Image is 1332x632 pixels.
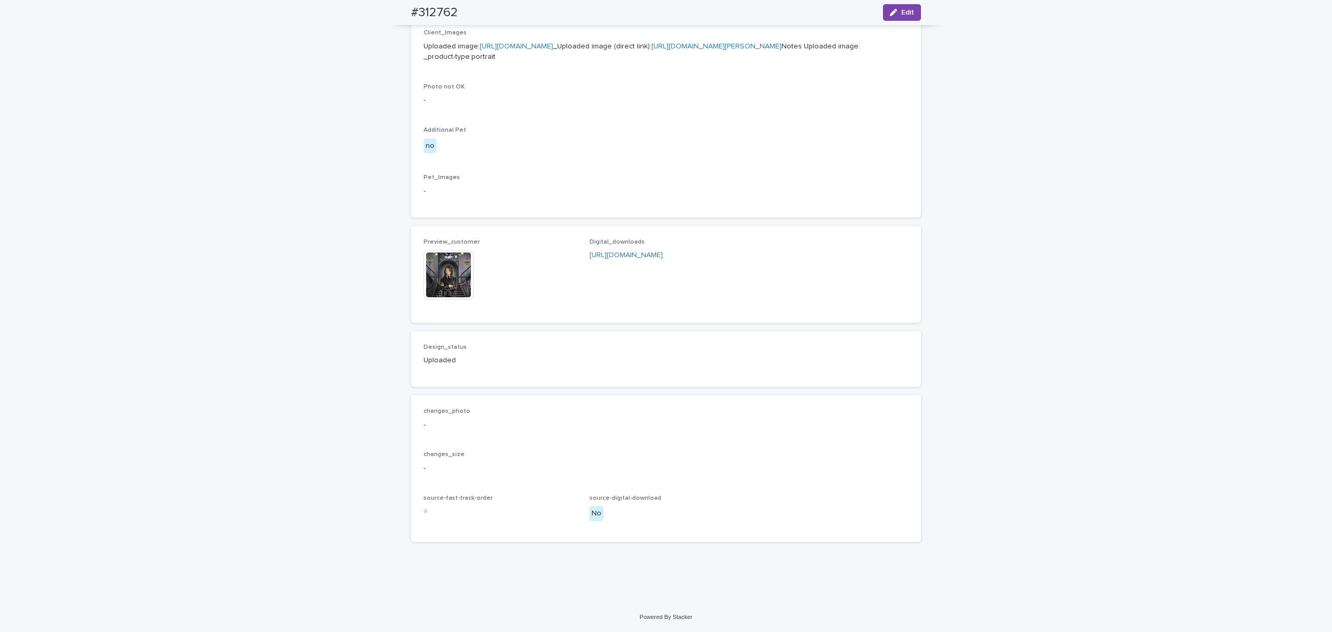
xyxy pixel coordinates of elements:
a: [URL][DOMAIN_NAME] [480,43,553,50]
p: - [424,463,908,474]
span: Photo not OK [424,84,465,90]
div: no [424,138,437,154]
span: changes_size [424,451,465,458]
span: Preview_customer [424,239,480,245]
p: Uploaded image: _Uploaded image (direct link): Notes Uploaded image: _product-type:portrait [424,41,908,63]
a: Powered By Stacker [639,614,692,620]
button: Edit [883,4,921,21]
p: - [424,186,908,197]
span: source-fast-track-order [424,495,493,501]
div: No [590,506,604,521]
p: Uploaded [424,355,577,366]
span: Additional Pet [424,127,466,133]
p: - [424,95,908,106]
span: Design_status [424,344,467,350]
a: [URL][DOMAIN_NAME][PERSON_NAME] [651,43,782,50]
span: changes_photo [424,408,470,414]
span: Edit [901,9,914,16]
h2: #312762 [411,5,458,20]
p: - [424,420,908,431]
a: [URL][DOMAIN_NAME] [590,251,663,259]
span: Client_Images [424,30,467,36]
span: source-digital-download [590,495,661,501]
span: Pet_Images [424,174,460,181]
span: Digital_downloads [590,239,645,245]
